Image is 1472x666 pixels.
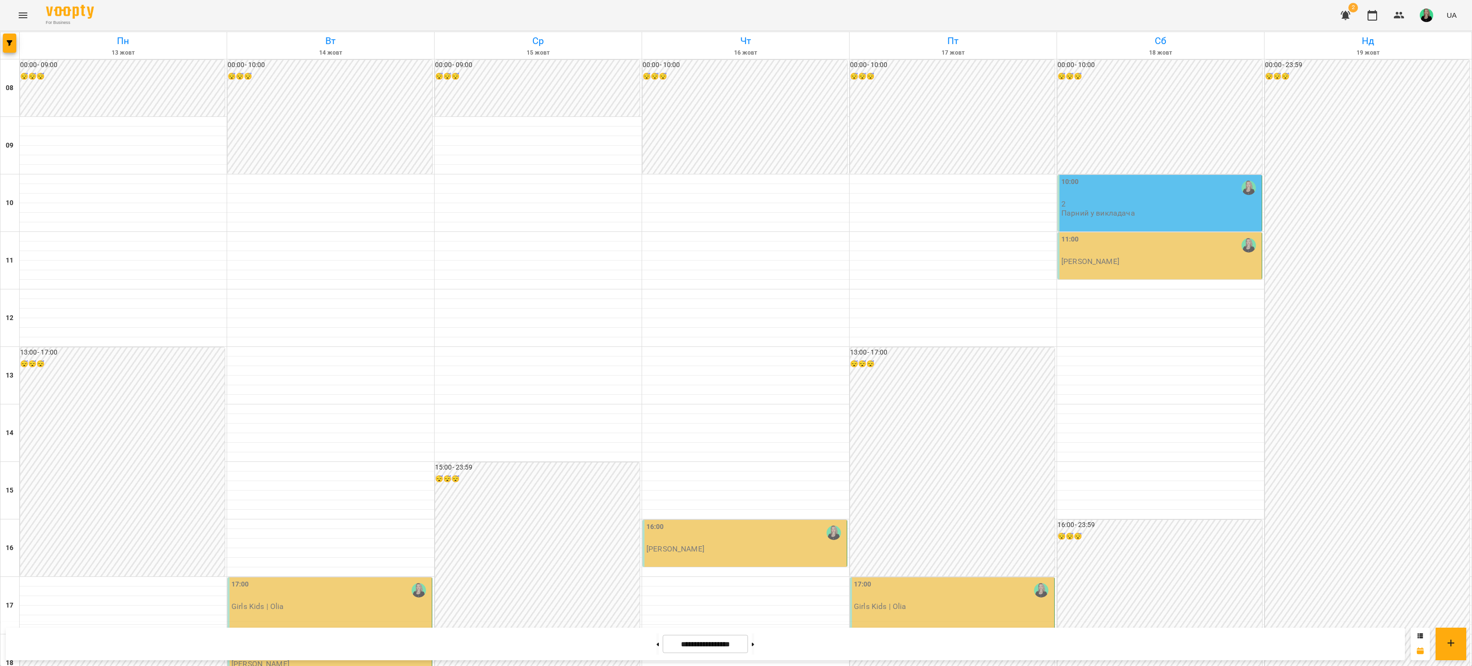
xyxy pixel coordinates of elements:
h6: 11 [6,255,13,266]
h6: 😴😴😴 [228,71,432,82]
h6: 12 [6,313,13,323]
h6: Пт [851,34,1055,48]
h6: 17 [6,600,13,611]
h6: 00:00 - 23:59 [1265,60,1470,70]
h6: Пн [21,34,225,48]
h6: 14 [6,428,13,438]
h6: 00:00 - 09:00 [20,60,225,70]
p: Парний у викладача [1061,209,1135,217]
h6: 00:00 - 10:00 [643,60,847,70]
h6: Нд [1266,34,1470,48]
h6: 00:00 - 10:00 [1058,60,1262,70]
h6: 10 [6,198,13,208]
label: 17:00 [231,579,249,590]
span: 2 [1348,3,1358,12]
p: 2 [1061,200,1260,208]
h6: Чт [644,34,848,48]
span: For Business [46,20,94,26]
p: [PERSON_NAME] [646,545,704,553]
h6: 00:00 - 10:00 [228,60,432,70]
h6: Сб [1058,34,1263,48]
h6: 😴😴😴 [20,71,225,82]
h6: 😴😴😴 [1058,71,1262,82]
p: Girls Kids | Olia [231,602,284,610]
h6: 13 [6,370,13,381]
h6: 😴😴😴 [435,71,640,82]
span: UA [1447,10,1457,20]
h6: 00:00 - 10:00 [850,60,1055,70]
img: Ольга Борисова [827,526,841,540]
h6: 00:00 - 09:00 [435,60,640,70]
h6: 16 [6,543,13,553]
h6: Вт [229,34,433,48]
h6: 19 жовт [1266,48,1470,57]
h6: 08 [6,83,13,93]
h6: 18 жовт [1058,48,1263,57]
h6: 14 жовт [229,48,433,57]
h6: 😴😴😴 [435,474,640,484]
h6: 😴😴😴 [643,71,847,82]
h6: 16 жовт [644,48,848,57]
h6: 😴😴😴 [20,359,225,369]
h6: 13:00 - 17:00 [850,347,1055,358]
img: Ольга Борисова [1242,181,1256,195]
img: 1f6d48d5277748e278928e082bb47431.png [1420,9,1433,22]
h6: 17 жовт [851,48,1055,57]
h6: 😴😴😴 [850,359,1055,369]
h6: 😴😴😴 [850,71,1055,82]
button: UA [1443,6,1460,24]
label: 10:00 [1061,177,1079,187]
h6: 13 жовт [21,48,225,57]
h6: 09 [6,140,13,151]
h6: 😴😴😴 [1265,71,1470,82]
p: Girls Kids | Olia [854,602,907,610]
img: Ольга Борисова [412,583,426,597]
label: 16:00 [646,522,664,532]
h6: 15 жовт [436,48,640,57]
button: Menu [11,4,34,27]
label: 11:00 [1061,234,1079,245]
h6: 13:00 - 17:00 [20,347,225,358]
h6: 16:00 - 23:59 [1058,520,1262,530]
h6: Ср [436,34,640,48]
img: Voopty Logo [46,5,94,19]
p: [PERSON_NAME] [1061,257,1119,265]
h6: 15:00 - 23:59 [435,462,640,473]
img: Ольга Борисова [1242,238,1256,253]
h6: 15 [6,485,13,496]
h6: 😴😴😴 [1058,531,1262,542]
img: Ольга Борисова [1034,583,1048,597]
label: 17:00 [854,579,872,590]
